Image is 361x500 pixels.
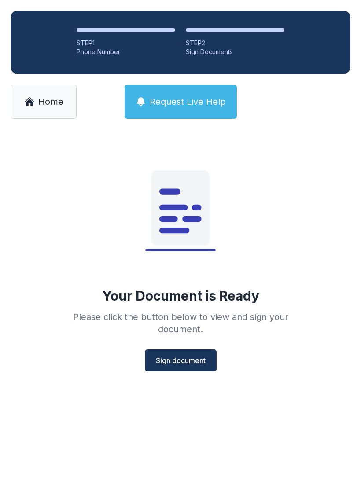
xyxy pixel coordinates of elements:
[186,39,284,48] div: STEP 2
[186,48,284,56] div: Sign Documents
[54,311,307,335] div: Please click the button below to view and sign your document.
[77,39,175,48] div: STEP 1
[150,96,226,108] span: Request Live Help
[77,48,175,56] div: Phone Number
[38,96,63,108] span: Home
[156,355,206,366] span: Sign document
[102,288,259,304] div: Your Document is Ready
